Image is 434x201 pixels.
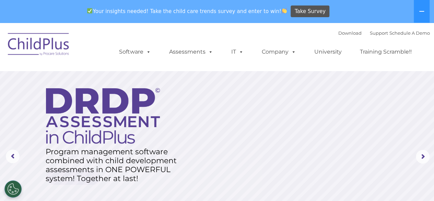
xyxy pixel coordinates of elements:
[46,147,185,183] rs-layer: Program management software combined with child development assessments in ONE POWERFUL system! T...
[95,74,125,79] span: Phone number
[87,8,92,13] img: ✅
[224,45,250,59] a: IT
[255,45,303,59] a: Company
[338,30,362,36] a: Download
[84,4,290,18] span: Your insights needed! Take the child care trends survey and enter to win!
[162,45,220,59] a: Assessments
[370,30,388,36] a: Support
[338,30,430,36] font: |
[46,88,160,144] img: DRDP Assessment in ChildPlus
[112,45,158,59] a: Software
[307,45,349,59] a: University
[389,30,430,36] a: Schedule A Demo
[291,5,329,18] a: Take Survey
[353,45,419,59] a: Training Scramble!!
[295,5,326,18] span: Take Survey
[4,28,73,63] img: ChildPlus by Procare Solutions
[282,8,287,13] img: 👏
[95,45,116,51] span: Last name
[46,170,100,185] a: Learn More
[4,180,22,198] button: Cookies Settings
